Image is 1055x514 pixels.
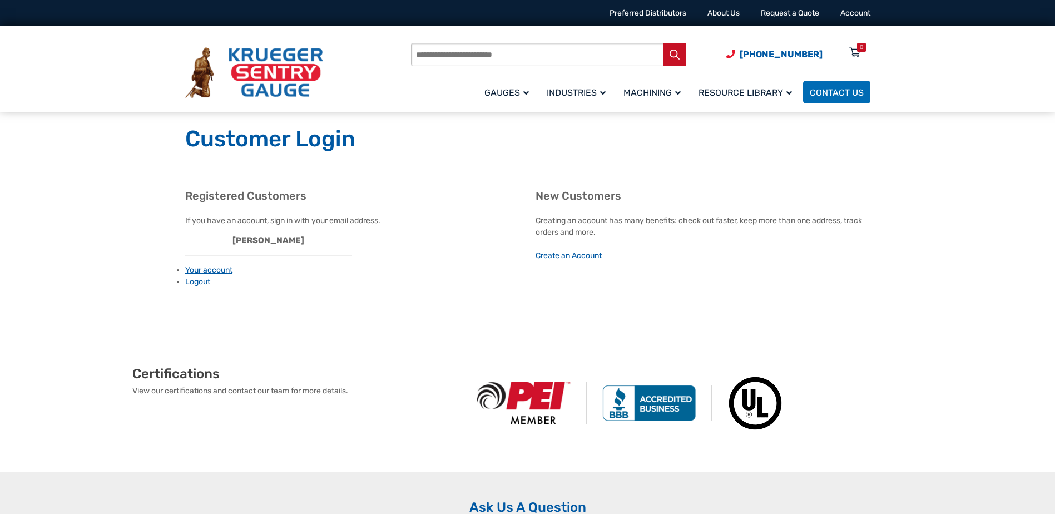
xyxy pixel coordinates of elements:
a: Logout [185,277,210,286]
img: BBB [587,385,712,421]
h2: New Customers [536,189,870,203]
a: Industries [540,79,617,105]
img: PEI Member [462,382,587,424]
span: Contact Us [810,87,864,98]
a: Your account [185,265,232,275]
span: Machining [623,87,681,98]
span: Resource Library [699,87,792,98]
img: Krueger Sentry Gauge [185,47,323,98]
a: Account [840,8,870,18]
a: Create an Account [536,251,602,260]
a: Request a Quote [761,8,819,18]
a: Preferred Distributors [610,8,686,18]
h2: Registered Customers [185,189,519,203]
h2: Certifications [132,365,462,382]
img: Underwriters Laboratories [712,365,799,441]
span: Gauges [484,87,529,98]
p: View our certifications and contact our team for more details. [132,385,462,397]
span: Industries [547,87,606,98]
a: About Us [707,8,740,18]
a: Gauges [478,79,540,105]
a: Resource Library [692,79,803,105]
a: Machining [617,79,692,105]
a: Phone Number (920) 434-8860 [726,47,823,61]
div: 0 [860,43,863,52]
h1: Customer Login [185,125,870,153]
strong: [PERSON_NAME] [232,235,304,245]
a: Contact Us [803,81,870,103]
p: Creating an account has many benefits: check out faster, keep more than one address, track orders... [536,215,870,261]
p: If you have an account, sign in with your email address. [185,215,519,226]
span: [PHONE_NUMBER] [740,49,823,60]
